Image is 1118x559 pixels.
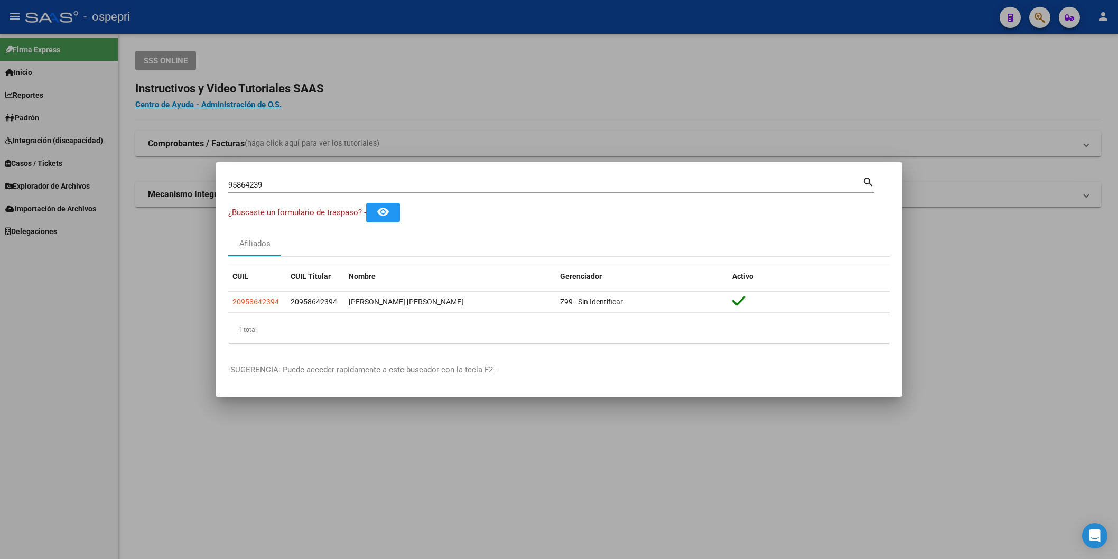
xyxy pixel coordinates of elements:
[291,272,331,281] span: CUIL Titular
[228,316,890,343] div: 1 total
[728,265,890,288] datatable-header-cell: Activo
[228,364,890,376] p: -SUGERENCIA: Puede acceder rapidamente a este buscador con la tecla F2-
[228,265,286,288] datatable-header-cell: CUIL
[560,272,602,281] span: Gerenciador
[560,297,623,306] span: Z99 - Sin Identificar
[556,265,728,288] datatable-header-cell: Gerenciador
[732,272,753,281] span: Activo
[232,297,279,306] span: 20958642394
[377,206,389,218] mat-icon: remove_red_eye
[291,297,337,306] span: 20958642394
[239,238,271,250] div: Afiliados
[232,272,248,281] span: CUIL
[349,272,376,281] span: Nombre
[228,208,366,217] span: ¿Buscaste un formulario de traspaso? -
[862,175,874,188] mat-icon: search
[349,296,552,308] div: [PERSON_NAME] [PERSON_NAME] -
[344,265,556,288] datatable-header-cell: Nombre
[286,265,344,288] datatable-header-cell: CUIL Titular
[1082,523,1107,548] div: Open Intercom Messenger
